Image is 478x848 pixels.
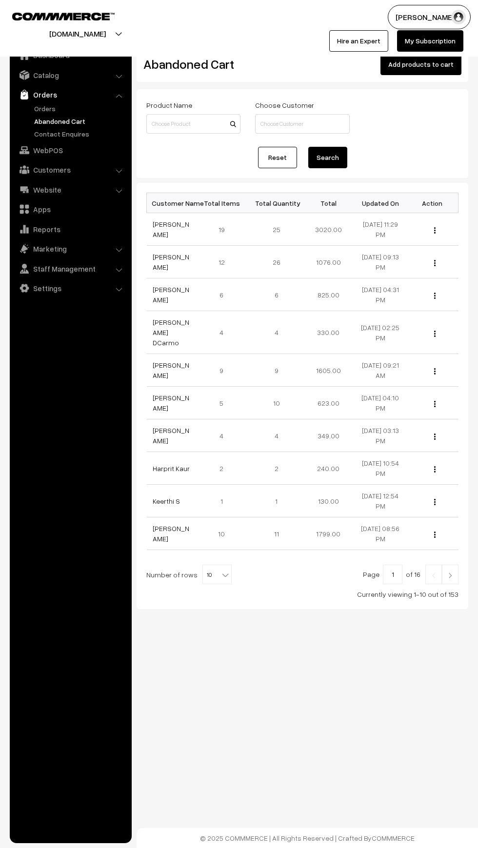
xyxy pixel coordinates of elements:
[434,499,436,505] img: Menu
[434,466,436,473] img: Menu
[355,485,407,517] td: [DATE] 12:54 PM
[329,30,388,52] a: Hire an Expert
[146,589,458,599] div: Currently viewing 1-10 out of 153
[12,10,98,21] a: COMMMERCE
[406,193,458,213] th: Action
[258,147,297,168] a: Reset
[32,103,128,114] a: Orders
[355,311,407,354] td: [DATE] 02:25 PM
[199,213,251,246] td: 19
[355,387,407,419] td: [DATE] 04:10 PM
[153,253,189,271] a: [PERSON_NAME]
[199,354,251,387] td: 9
[199,419,251,452] td: 4
[302,419,355,452] td: 349.00
[153,524,189,543] a: [PERSON_NAME]
[153,285,189,304] a: [PERSON_NAME]
[12,220,128,238] a: Reports
[355,193,407,213] th: Updated On
[203,565,231,585] span: 10
[363,570,379,578] span: Page
[12,13,115,20] img: COMMMERCE
[372,834,415,842] a: COMMMERCE
[199,387,251,419] td: 5
[355,419,407,452] td: [DATE] 03:13 PM
[255,114,349,134] input: Choose Customer
[434,260,436,266] img: Menu
[302,452,355,485] td: 240.00
[434,401,436,407] img: Menu
[12,181,128,198] a: Website
[380,54,461,75] button: Add products to cart
[429,572,438,578] img: Left
[199,452,251,485] td: 2
[355,246,407,278] td: [DATE] 09:13 PM
[434,227,436,234] img: Menu
[302,213,355,246] td: 3020.00
[153,464,190,473] a: Harprit Kaur
[153,361,189,379] a: [PERSON_NAME]
[308,147,347,168] button: Search
[355,213,407,246] td: [DATE] 11:29 PM
[146,114,240,134] input: Choose Product
[434,293,436,299] img: Menu
[12,260,128,277] a: Staff Management
[199,278,251,311] td: 6
[12,66,128,84] a: Catalog
[302,193,355,213] th: Total
[153,220,189,238] a: [PERSON_NAME]
[451,10,466,24] img: user
[446,572,455,578] img: Right
[153,497,180,505] a: Keerthi S
[12,279,128,297] a: Settings
[255,100,314,110] label: Choose Customer
[153,318,189,347] a: [PERSON_NAME] DCarmo
[251,419,303,452] td: 4
[199,311,251,354] td: 4
[434,434,436,440] img: Menu
[251,452,303,485] td: 2
[251,354,303,387] td: 9
[137,828,478,848] footer: © 2025 COMMMERCE | All Rights Reserved | Crafted By
[199,193,251,213] th: Total Items
[355,354,407,387] td: [DATE] 09:21 AM
[153,426,189,445] a: [PERSON_NAME]
[32,129,128,139] a: Contact Enquires
[251,246,303,278] td: 26
[251,485,303,517] td: 1
[434,368,436,375] img: Menu
[12,240,128,257] a: Marketing
[153,394,189,412] a: [PERSON_NAME]
[251,517,303,550] td: 11
[302,354,355,387] td: 1605.00
[199,246,251,278] td: 12
[251,213,303,246] td: 25
[12,161,128,178] a: Customers
[143,57,239,72] h2: Abandoned Cart
[146,100,192,110] label: Product Name
[251,278,303,311] td: 6
[302,278,355,311] td: 825.00
[251,311,303,354] td: 4
[251,387,303,419] td: 10
[434,331,436,337] img: Menu
[355,278,407,311] td: [DATE] 04:31 PM
[32,116,128,126] a: Abandoned Cart
[12,141,128,159] a: WebPOS
[302,311,355,354] td: 330.00
[12,200,128,218] a: Apps
[12,86,128,103] a: Orders
[302,246,355,278] td: 1076.00
[434,532,436,538] img: Menu
[302,387,355,419] td: 623.00
[302,517,355,550] td: 1799.00
[199,517,251,550] td: 10
[397,30,463,52] a: My Subscription
[355,452,407,485] td: [DATE] 10:54 PM
[406,570,420,578] span: of 16
[388,5,471,29] button: [PERSON_NAME]…
[199,485,251,517] td: 1
[202,565,232,584] span: 10
[15,21,140,46] button: [DOMAIN_NAME]
[302,485,355,517] td: 130.00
